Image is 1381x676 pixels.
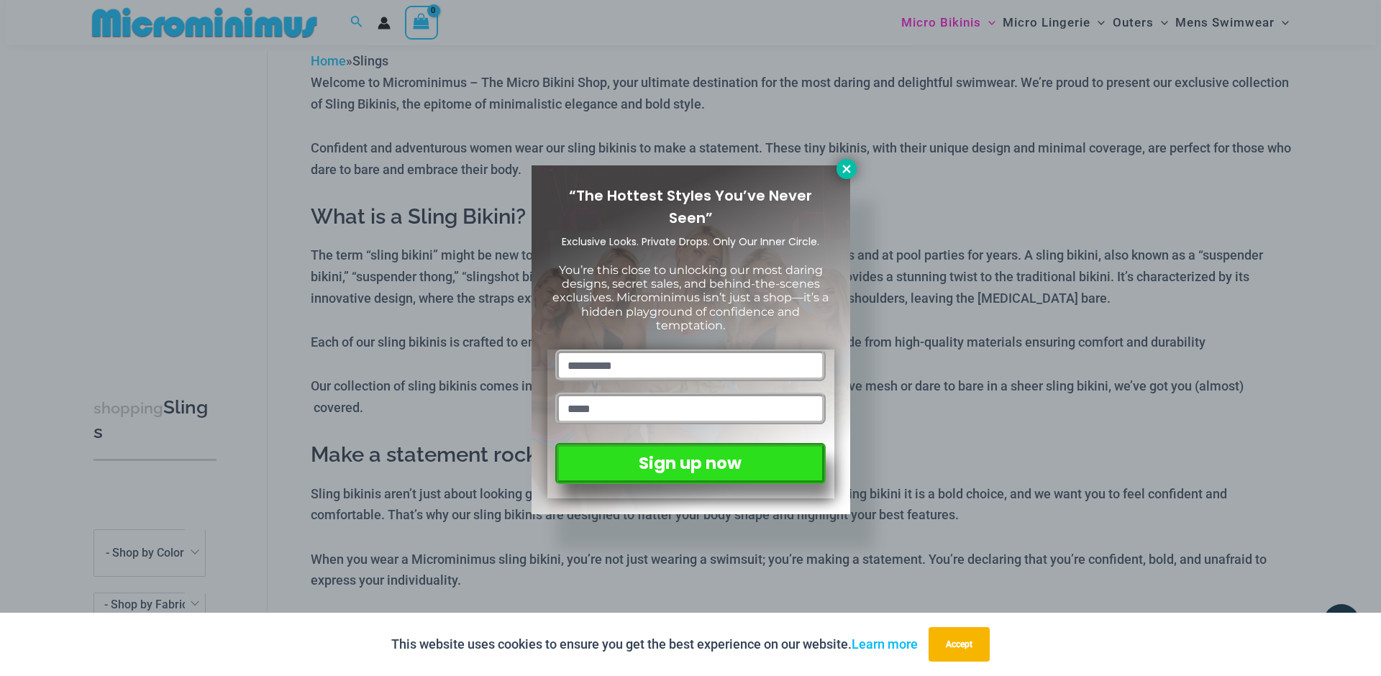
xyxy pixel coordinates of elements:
span: Exclusive Looks. Private Drops. Only Our Inner Circle. [562,234,819,249]
a: Learn more [852,636,918,652]
button: Accept [929,627,990,662]
span: “The Hottest Styles You’ve Never Seen” [569,186,812,228]
p: This website uses cookies to ensure you get the best experience on our website. [391,634,918,655]
button: Close [837,159,857,179]
span: You’re this close to unlocking our most daring designs, secret sales, and behind-the-scenes exclu... [552,263,829,332]
button: Sign up now [555,443,825,484]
